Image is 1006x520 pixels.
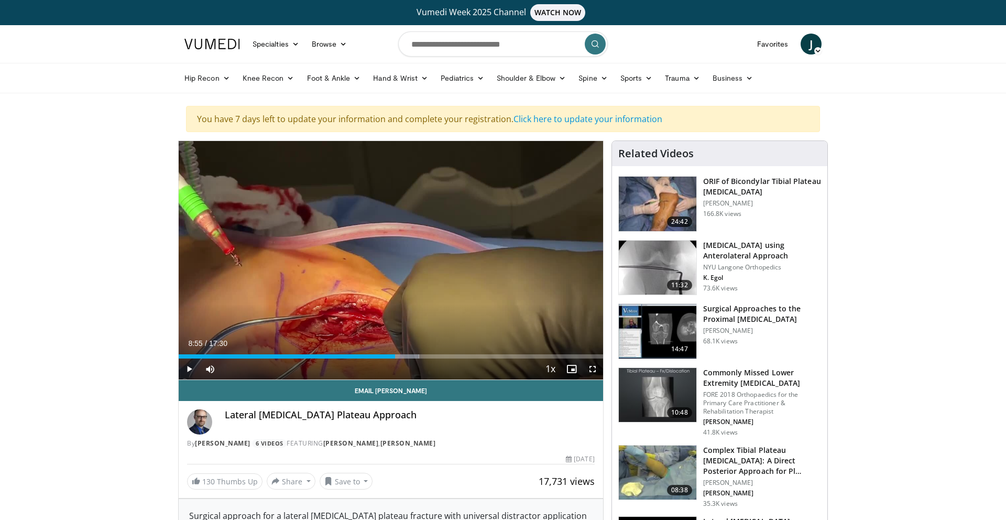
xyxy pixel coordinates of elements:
[703,445,821,476] h3: Complex Tibial Plateau [MEDICAL_DATA]: A Direct Posterior Approach for Pl…
[619,304,696,359] img: DA_UIUPltOAJ8wcH4xMDoxOjB1O8AjAz.150x105_q85_crop-smart_upscale.jpg
[205,339,207,348] span: /
[667,485,692,495] span: 08:38
[618,147,694,160] h4: Related Videos
[703,304,821,324] h3: Surgical Approaches to the Proximal [MEDICAL_DATA]
[667,344,692,354] span: 14:47
[305,34,354,55] a: Browse
[751,34,794,55] a: Favorites
[323,439,379,448] a: [PERSON_NAME]
[267,473,315,490] button: Share
[380,439,436,448] a: [PERSON_NAME]
[703,284,738,292] p: 73.6K views
[179,354,603,359] div: Progress Bar
[179,359,200,380] button: Play
[561,359,582,380] button: Enable picture-in-picture mode
[179,380,603,401] a: Email [PERSON_NAME]
[513,113,662,125] a: Click here to update your information
[236,68,301,89] a: Knee Recon
[225,409,595,421] h4: Lateral [MEDICAL_DATA] Plateau Approach
[200,359,221,380] button: Mute
[530,4,586,21] span: WATCH NOW
[434,68,490,89] a: Pediatrics
[703,327,821,335] p: [PERSON_NAME]
[619,241,696,295] img: 9nZFQMepuQiumqNn4xMDoxOjBzMTt2bJ.150x105_q85_crop-smart_upscale.jpg
[703,367,821,388] h3: Commonly Missed Lower Extremity [MEDICAL_DATA]
[703,176,821,197] h3: ORIF of Bicondylar Tibial Plateau [MEDICAL_DATA]
[246,34,305,55] a: Specialties
[195,439,250,448] a: [PERSON_NAME]
[188,339,202,348] span: 8:55
[703,337,738,345] p: 68.1K views
[703,500,738,508] p: 35.3K views
[618,445,821,508] a: 08:38 Complex Tibial Plateau [MEDICAL_DATA]: A Direct Posterior Approach for Pl… [PERSON_NAME] [P...
[703,418,821,426] p: [PERSON_NAME]
[703,428,738,437] p: 41.8K views
[490,68,572,89] a: Shoulder & Elbow
[572,68,614,89] a: Spine
[703,489,821,497] p: [PERSON_NAME]
[703,210,741,218] p: 166.8K views
[540,359,561,380] button: Playback Rate
[703,274,821,282] p: K. Egol
[566,454,594,464] div: [DATE]
[706,68,760,89] a: Business
[619,177,696,231] img: Levy_Tib_Plat_100000366_3.jpg.150x105_q85_crop-smart_upscale.jpg
[801,34,822,55] a: J
[187,473,263,490] a: 130 Thumbs Up
[619,368,696,422] img: 4aa379b6-386c-4fb5-93ee-de5617843a87.150x105_q85_crop-smart_upscale.jpg
[367,68,434,89] a: Hand & Wrist
[187,409,212,435] img: Avatar
[301,68,367,89] a: Foot & Ankle
[582,359,603,380] button: Fullscreen
[703,240,821,261] h3: [MEDICAL_DATA] using Anterolateral Approach
[209,339,227,348] span: 17:30
[703,199,821,208] p: [PERSON_NAME]
[659,68,706,89] a: Trauma
[703,479,821,487] p: [PERSON_NAME]
[667,280,692,290] span: 11:32
[618,304,821,359] a: 14:47 Surgical Approaches to the Proximal [MEDICAL_DATA] [PERSON_NAME] 68.1K views
[186,4,820,21] a: Vumedi Week 2025 ChannelWATCH NOW
[614,68,659,89] a: Sports
[184,39,240,49] img: VuMedi Logo
[619,446,696,500] img: a3c47f0e-2ae2-4b3a-bf8e-14343b886af9.150x105_q85_crop-smart_upscale.jpg
[398,31,608,57] input: Search topics, interventions
[252,439,287,448] a: 6 Videos
[703,263,821,272] p: NYU Langone Orthopedics
[320,473,373,490] button: Save to
[539,475,595,487] span: 17,731 views
[186,106,820,132] div: You have 7 days left to update your information and complete your registration.
[667,407,692,418] span: 10:48
[187,439,595,448] div: By FEATURING ,
[618,367,821,437] a: 10:48 Commonly Missed Lower Extremity [MEDICAL_DATA] FORE 2018 Orthopaedics for the Primary Care ...
[179,141,603,380] video-js: Video Player
[667,216,692,227] span: 24:42
[202,476,215,486] span: 130
[178,68,236,89] a: Hip Recon
[618,176,821,232] a: 24:42 ORIF of Bicondylar Tibial Plateau [MEDICAL_DATA] [PERSON_NAME] 166.8K views
[703,391,821,416] p: FORE 2018 Orthopaedics for the Primary Care Practitioner & Rehabilitation Therapist
[618,240,821,296] a: 11:32 [MEDICAL_DATA] using Anterolateral Approach NYU Langone Orthopedics K. Egol 73.6K views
